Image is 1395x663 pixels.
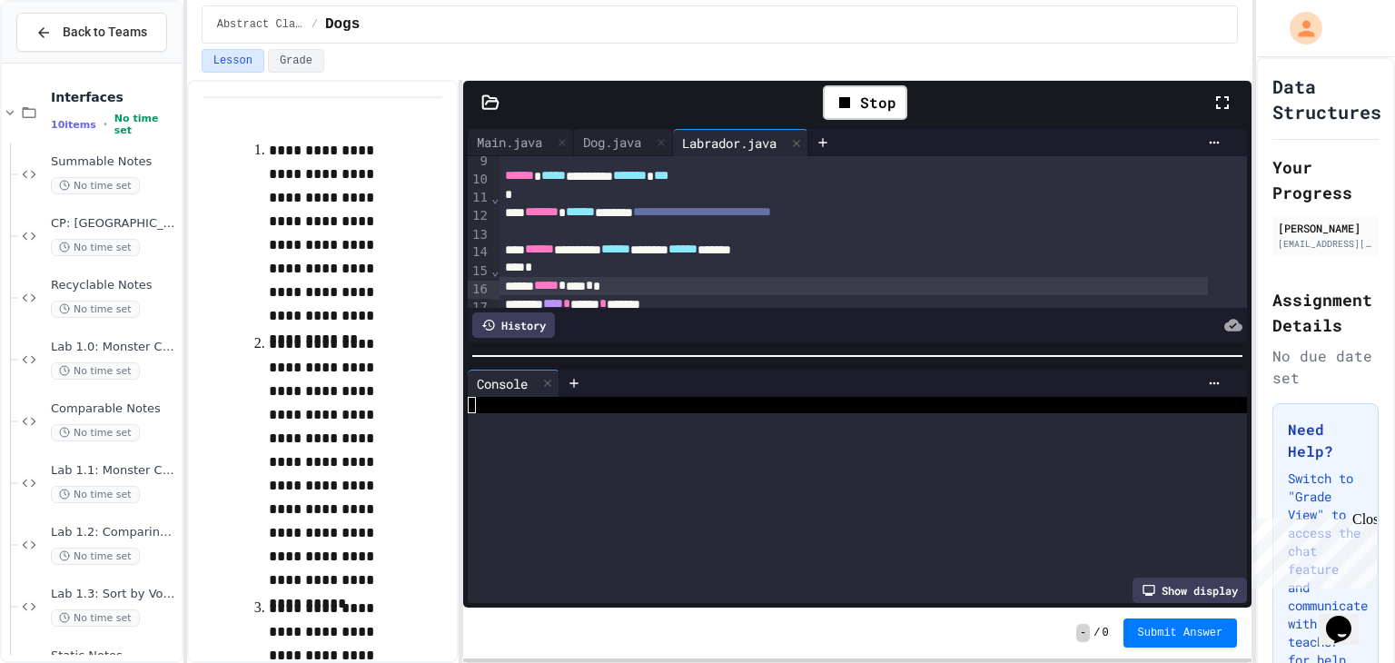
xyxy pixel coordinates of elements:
[51,362,140,380] span: No time set
[51,424,140,441] span: No time set
[63,23,147,42] span: Back to Teams
[51,486,140,503] span: No time set
[1271,7,1327,49] div: My Account
[51,463,178,479] span: Lab 1.1: Monster Check 2
[51,609,140,627] span: No time set
[51,548,140,565] span: No time set
[51,525,178,540] span: Lab 1.2: Comparing Points
[268,49,324,73] button: Grade
[1102,626,1108,640] span: 0
[217,17,304,32] span: Abstract Classes
[823,85,907,120] div: Stop
[51,89,178,105] span: Interfaces
[51,401,178,417] span: Comparable Notes
[1093,626,1100,640] span: /
[1272,74,1381,124] h1: Data Structures
[51,216,178,232] span: CP: [GEOGRAPHIC_DATA]
[1288,419,1363,462] h3: Need Help?
[104,117,107,132] span: •
[1244,511,1377,589] iframe: chat widget
[51,278,178,293] span: Recyclable Notes
[325,14,360,35] span: Dogs
[16,13,167,52] button: Back to Teams
[51,340,178,355] span: Lab 1.0: Monster Check 1
[51,301,140,318] span: No time set
[1319,590,1377,645] iframe: chat widget
[114,113,178,136] span: No time set
[1278,220,1373,236] div: [PERSON_NAME]
[1272,154,1379,205] h2: Your Progress
[1076,624,1090,642] span: -
[1272,287,1379,338] h2: Assignment Details
[51,587,178,602] span: Lab 1.3: Sort by Vowels
[51,154,178,170] span: Summable Notes
[1123,618,1238,648] button: Submit Answer
[1278,237,1373,251] div: [EMAIL_ADDRESS][DOMAIN_NAME]
[202,49,264,73] button: Lesson
[312,17,318,32] span: /
[51,119,96,131] span: 10 items
[1138,626,1223,640] span: Submit Answer
[51,239,140,256] span: No time set
[1272,345,1379,389] div: No due date set
[51,177,140,194] span: No time set
[7,7,125,115] div: Chat with us now!Close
